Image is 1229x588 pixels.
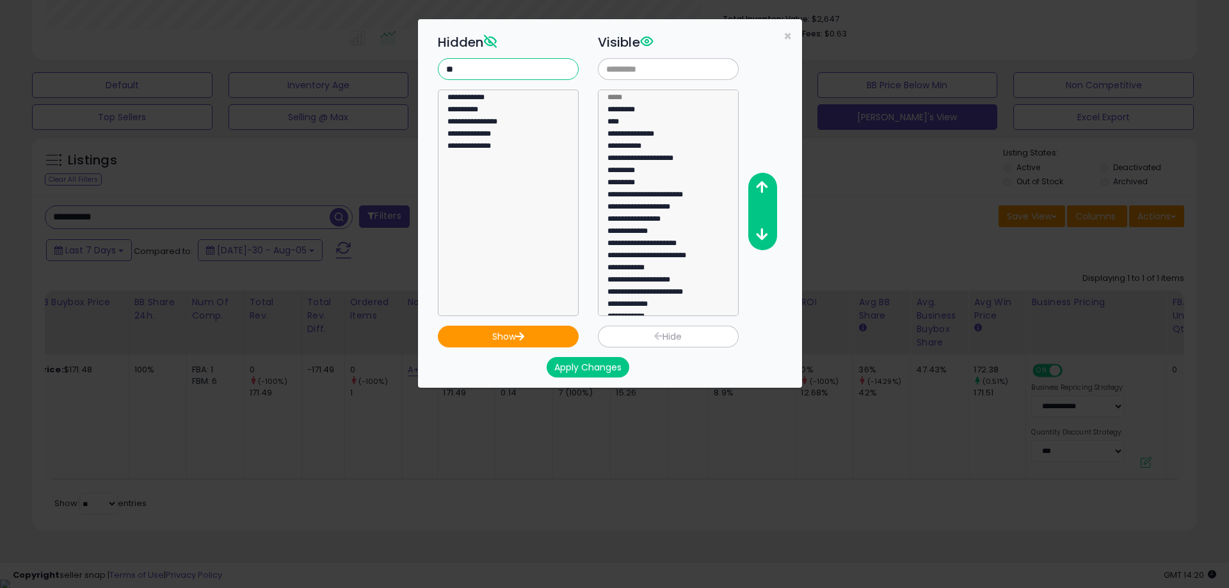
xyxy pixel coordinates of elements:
[438,33,579,52] h3: Hidden
[547,357,629,377] button: Apply Changes
[438,326,579,347] button: Show
[598,326,739,347] button: Hide
[783,27,792,45] span: ×
[598,33,739,52] h3: Visible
